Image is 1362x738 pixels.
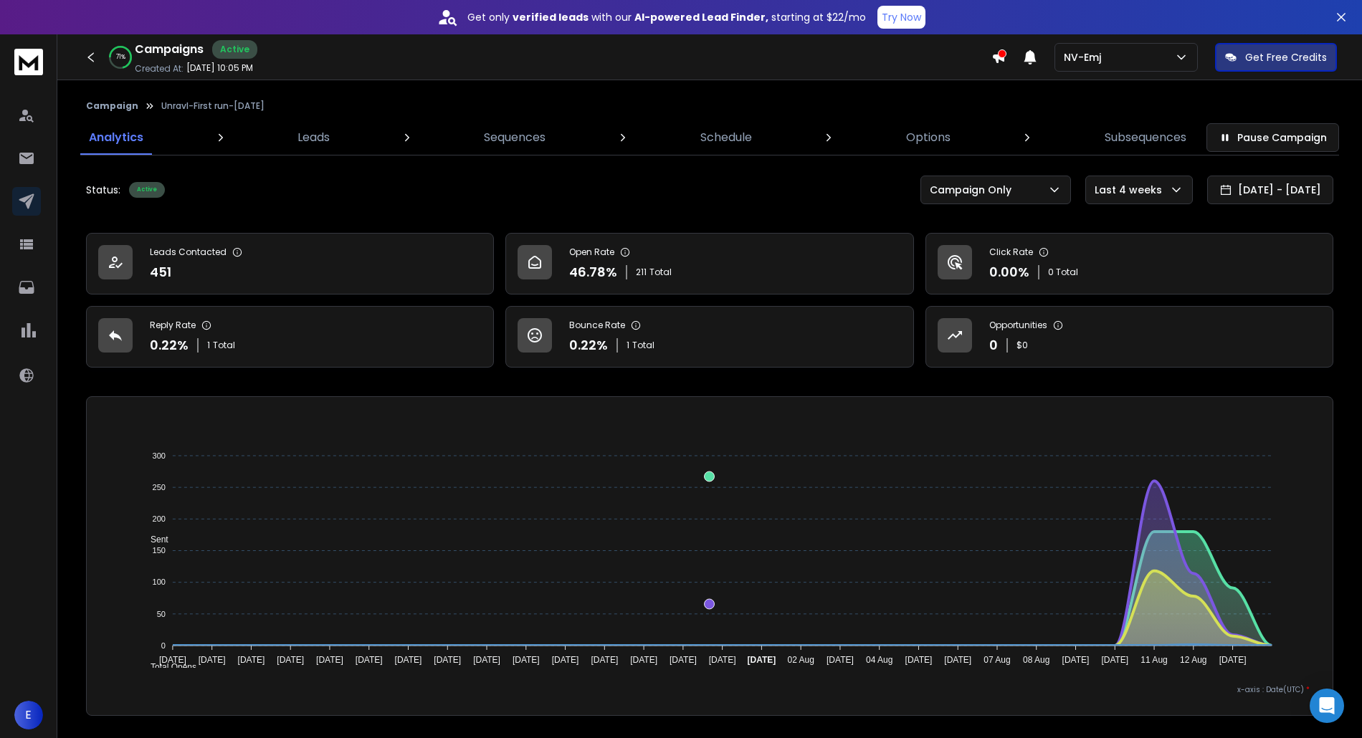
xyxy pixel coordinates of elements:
p: Options [906,129,951,146]
p: 71 % [116,53,125,62]
p: Leads Contacted [150,246,227,258]
span: Sent [140,535,168,545]
tspan: [DATE] [356,655,383,665]
tspan: [DATE] [1219,655,1247,665]
tspan: 11 Aug [1141,655,1168,665]
p: Analytics [89,129,143,146]
tspan: 08 Aug [1023,655,1049,665]
p: Reply Rate [150,320,196,331]
p: Subsequences [1105,129,1186,146]
p: Last 4 weeks [1095,183,1168,197]
tspan: [DATE] [827,655,854,665]
tspan: 0 [161,641,166,650]
a: Subsequences [1096,120,1195,155]
p: 0.22 % [150,335,189,355]
span: 1 [207,340,210,351]
span: Total [213,340,235,351]
button: Pause Campaign [1206,123,1339,152]
a: Leads Contacted451 [86,233,494,294]
button: E [14,701,43,729]
tspan: [DATE] [945,655,972,665]
p: Status: [86,183,120,197]
tspan: [DATE] [1102,655,1129,665]
tspan: [DATE] [316,655,343,665]
strong: AI-powered Lead Finder, [634,10,768,24]
tspan: [DATE] [395,655,422,665]
tspan: 50 [157,610,166,618]
a: Sequences [475,120,554,155]
p: Created At: [135,63,184,75]
p: Get only with our starting at $22/mo [467,10,866,24]
span: Total [632,340,654,351]
tspan: 300 [153,451,166,460]
tspan: [DATE] [473,655,500,665]
tspan: [DATE] [238,655,265,665]
p: 0.22 % [569,335,608,355]
tspan: [DATE] [631,655,658,665]
tspan: [DATE] [199,655,226,665]
p: Opportunities [989,320,1047,331]
tspan: 100 [153,578,166,586]
p: Sequences [484,129,546,146]
tspan: 12 Aug [1180,655,1206,665]
p: Get Free Credits [1245,50,1327,64]
tspan: [DATE] [1062,655,1090,665]
p: Bounce Rate [569,320,625,331]
p: 46.78 % [569,262,617,282]
div: Active [212,40,257,59]
div: Active [129,182,165,198]
a: Reply Rate0.22%1Total [86,306,494,368]
tspan: 02 Aug [788,655,814,665]
p: Leads [297,129,330,146]
p: $ 0 [1016,340,1028,351]
tspan: [DATE] [277,655,305,665]
a: Analytics [80,120,152,155]
button: [DATE] - [DATE] [1207,176,1333,204]
tspan: [DATE] [159,655,186,665]
p: Schedule [700,129,752,146]
a: Opportunities0$0 [925,306,1333,368]
p: x-axis : Date(UTC) [110,684,1310,695]
tspan: [DATE] [748,655,776,665]
span: Total [649,267,672,278]
a: Options [897,120,959,155]
tspan: 250 [153,483,166,492]
span: 211 [636,267,647,278]
button: Try Now [877,6,925,29]
tspan: 04 Aug [866,655,892,665]
p: Unravl-First run-[DATE] [161,100,265,112]
img: logo [14,49,43,75]
p: NV-Emj [1064,50,1107,64]
tspan: [DATE] [513,655,540,665]
button: Campaign [86,100,138,112]
tspan: 07 Aug [984,655,1011,665]
tspan: [DATE] [709,655,736,665]
tspan: 200 [153,514,166,523]
tspan: [DATE] [552,655,579,665]
p: Click Rate [989,246,1033,258]
a: Schedule [692,120,761,155]
p: 0.00 % [989,262,1029,282]
tspan: [DATE] [905,655,933,665]
tspan: [DATE] [670,655,697,665]
a: Click Rate0.00%0 Total [925,233,1333,294]
p: 451 [150,262,171,282]
span: Total Opens [140,662,196,672]
p: Open Rate [569,246,614,258]
h1: Campaigns [135,41,204,58]
tspan: [DATE] [434,655,462,665]
p: 0 Total [1048,267,1078,278]
a: Open Rate46.78%211Total [505,233,913,294]
p: Campaign Only [930,183,1017,197]
a: Leads [289,120,338,155]
strong: verified leads [513,10,589,24]
a: Bounce Rate0.22%1Total [505,306,913,368]
p: Try Now [882,10,921,24]
div: Open Intercom Messenger [1310,689,1344,723]
tspan: 150 [153,546,166,555]
button: Get Free Credits [1215,43,1337,72]
span: 1 [627,340,629,351]
tspan: [DATE] [591,655,619,665]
